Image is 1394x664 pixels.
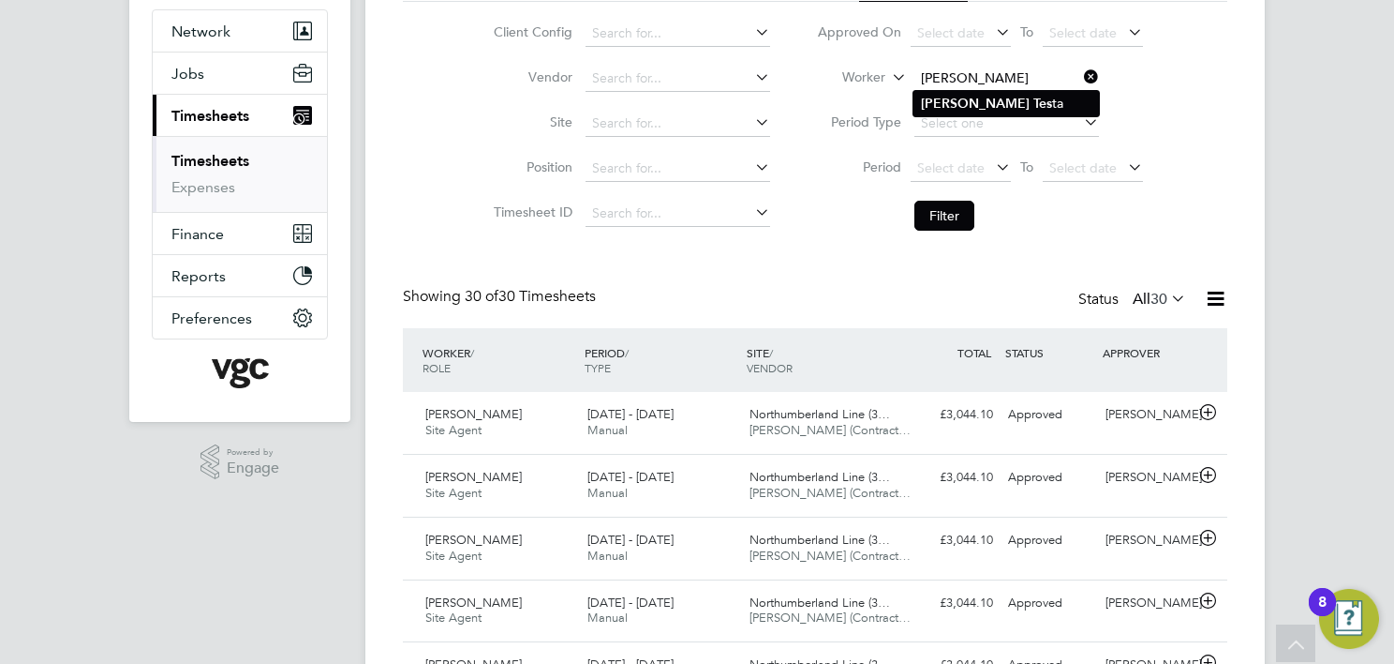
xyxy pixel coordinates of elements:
button: Filter [914,201,974,231]
input: Search for... [586,21,770,47]
span: Select date [1049,24,1117,41]
span: [PERSON_NAME] (Contract… [749,610,911,626]
span: [PERSON_NAME] (Contract… [749,422,911,438]
button: Jobs [153,53,327,94]
span: To [1015,20,1039,44]
span: TOTAL [957,345,991,360]
div: £3,044.10 [903,588,1001,619]
div: [PERSON_NAME] [1098,525,1195,556]
span: / [769,345,773,360]
label: All [1133,290,1186,309]
button: Preferences [153,297,327,339]
span: Finance [171,225,224,243]
span: Select date [1049,159,1117,176]
span: Reports [171,267,226,285]
div: £3,044.10 [903,400,1001,430]
span: Site Agent [425,422,482,438]
label: Position [488,158,572,175]
span: [DATE] - [DATE] [587,532,674,548]
div: £3,044.10 [903,462,1001,493]
div: 8 [1318,602,1327,626]
span: [PERSON_NAME] (Contract… [749,548,911,564]
span: VENDOR [747,360,793,375]
button: Open Resource Center, 8 new notifications [1319,589,1379,649]
span: ROLE [423,360,451,375]
div: Approved [1001,525,1098,556]
span: Manual [587,485,628,501]
span: Engage [227,460,279,476]
div: £3,044.10 [903,525,1001,556]
label: Worker [801,68,885,87]
div: WORKER [418,336,580,385]
b: [PERSON_NAME] [921,96,1030,112]
span: / [470,345,474,360]
span: Timesheets [171,107,249,125]
div: APPROVER [1098,336,1195,370]
span: TYPE [585,360,611,375]
div: Timesheets [153,136,327,212]
input: Search for... [586,111,770,137]
label: Period [817,158,901,175]
button: Reports [153,255,327,296]
span: [PERSON_NAME] [425,469,522,485]
b: Tes [1033,96,1052,112]
a: Timesheets [171,152,249,170]
span: Powered by [227,445,279,460]
span: Select date [917,24,985,41]
a: Expenses [171,178,235,196]
div: PERIOD [580,336,742,385]
a: Powered byEngage [200,445,280,480]
div: STATUS [1001,336,1098,370]
span: Select date [917,159,985,176]
span: Northumberland Line (3… [749,406,890,422]
label: Approved On [817,23,901,40]
div: Showing [403,287,600,307]
label: Client Config [488,23,572,40]
span: [PERSON_NAME] (Contract… [749,485,911,501]
a: Go to home page [152,358,328,388]
span: Site Agent [425,610,482,626]
input: Search for... [914,66,1099,92]
div: [PERSON_NAME] [1098,400,1195,430]
div: [PERSON_NAME] [1098,588,1195,619]
span: 30 [1150,290,1167,309]
button: Finance [153,213,327,254]
div: Status [1078,287,1190,313]
span: 30 Timesheets [465,287,596,306]
span: Northumberland Line (3… [749,469,890,485]
span: Northumberland Line (3… [749,532,890,548]
span: Northumberland Line (3… [749,595,890,611]
button: Network [153,10,327,52]
img: vgcgroup-logo-retina.png [212,358,269,388]
div: [PERSON_NAME] [1098,462,1195,493]
div: Approved [1001,462,1098,493]
span: Site Agent [425,485,482,501]
input: Select one [914,111,1099,137]
span: [PERSON_NAME] [425,532,522,548]
span: Site Agent [425,548,482,564]
span: [PERSON_NAME] [425,595,522,611]
span: Preferences [171,309,252,327]
span: Manual [587,548,628,564]
input: Search for... [586,156,770,182]
label: Period Type [817,113,901,130]
div: Approved [1001,400,1098,430]
span: Manual [587,610,628,626]
div: SITE [742,336,904,385]
input: Search for... [586,66,770,92]
button: Timesheets [153,95,327,136]
div: Approved [1001,588,1098,619]
label: Site [488,113,572,130]
span: [DATE] - [DATE] [587,595,674,611]
span: / [625,345,629,360]
span: [DATE] - [DATE] [587,469,674,485]
li: ta [913,91,1099,116]
span: Network [171,23,230,40]
label: Timesheet ID [488,204,572,220]
span: [PERSON_NAME] [425,406,522,422]
span: Manual [587,422,628,438]
input: Search for... [586,201,770,227]
span: Jobs [171,65,204,83]
span: To [1015,155,1039,179]
span: 30 of [465,287,498,306]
